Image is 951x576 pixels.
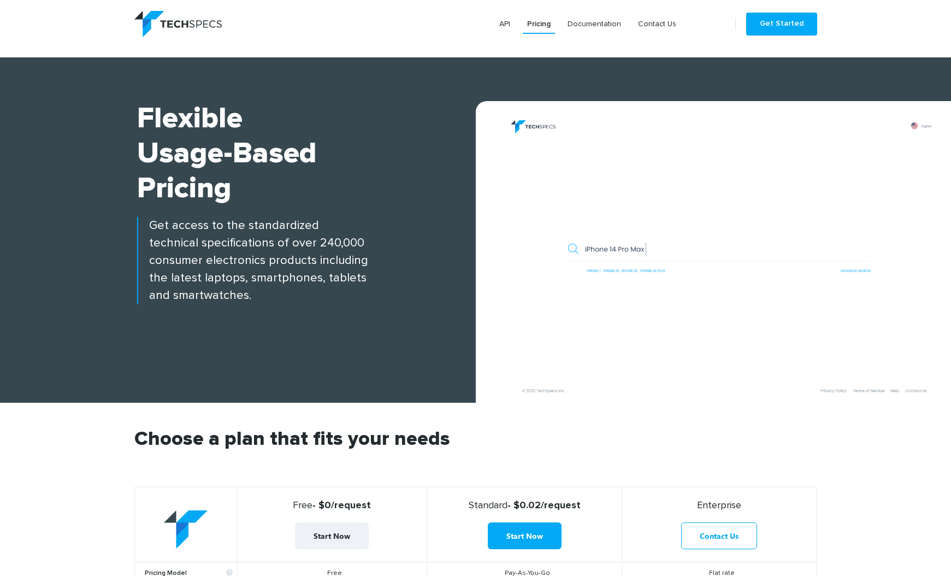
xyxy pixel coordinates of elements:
a: Contact Us [634,14,681,34]
a: Start Now [295,522,369,549]
h1: Flexible Usage-based Pricing [137,101,476,206]
h2: Choose a plan that fits your needs [134,430,817,486]
strong: - $0.02/request [432,499,617,512]
img: table-logo.png [164,510,208,549]
img: logo [134,11,222,37]
a: Pricing [523,14,555,34]
strong: - $0/request [242,499,422,512]
span: Standard [469,501,507,510]
p: Get access to the standardized technical specifications of over 240,000 consumer electronics prod... [137,217,476,304]
span: Enterprise [697,501,741,510]
a: Documentation [563,14,625,34]
a: Start Now [488,522,562,549]
a: API [495,14,515,34]
a: Get Started [746,13,817,36]
span: Free [293,501,312,510]
a: Contact Us [681,522,757,549]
